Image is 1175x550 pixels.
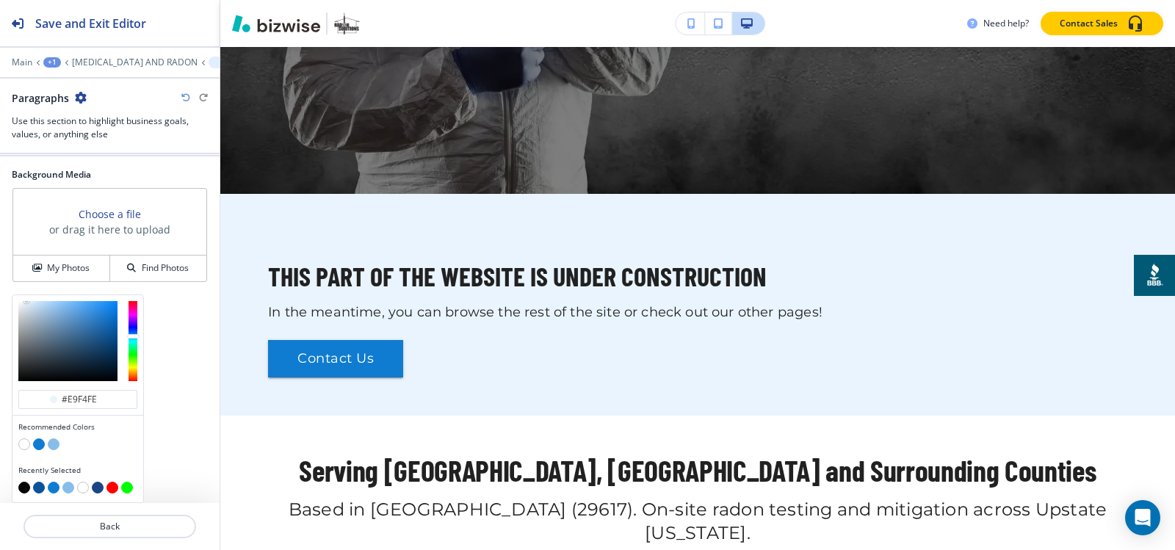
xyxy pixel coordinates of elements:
[232,15,320,32] img: Bizwise Logo
[268,261,1127,291] p: THIS PART OF THE WEBSITE IS UNDER CONSTRUCTION
[142,261,189,275] h4: Find Photos
[110,256,206,281] button: Find Photos
[268,454,1127,498] h2: Serving [GEOGRAPHIC_DATA], [GEOGRAPHIC_DATA] and Surrounding Counties
[13,256,110,281] button: My Photos
[268,340,403,378] button: Contact Us
[12,115,208,141] h3: Use this section to highlight business goals, values, or anything else
[983,17,1029,30] h3: Need help?
[49,222,170,237] h3: or drag it here to upload
[72,57,198,68] button: [MEDICAL_DATA] AND RADON
[25,520,195,533] p: Back
[12,168,208,181] h2: Background Media
[1041,12,1163,35] button: Contact Sales
[268,303,1127,322] p: In the meantime, you can browse the rest of the site or check out our other pages!
[18,421,137,433] h4: Recommended Colors
[43,57,61,68] button: +1
[12,90,69,106] h2: Paragraphs
[12,187,208,283] div: Choose a fileor drag it here to uploadMy PhotosFind Photos
[333,12,361,35] img: Your Logo
[209,57,223,68] button: Paragraphs
[12,57,32,68] button: Main
[23,515,196,538] button: Back
[47,261,90,275] h4: My Photos
[18,465,137,476] h4: Recently Selected
[1060,17,1118,30] p: Contact Sales
[1125,500,1160,535] div: Open Intercom Messenger
[79,206,141,222] button: Choose a file
[35,15,146,32] h2: Save and Exit Editor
